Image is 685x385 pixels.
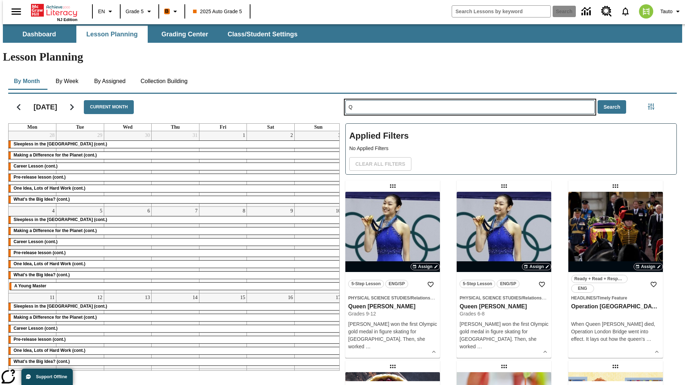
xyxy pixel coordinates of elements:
button: Grading Center [149,26,220,43]
div: Pre-release lesson (cont.) [9,250,342,257]
h1: Lesson Planning [3,50,682,63]
td: August 11, 2025 [9,293,56,369]
span: Career Lesson (cont.) [14,326,57,331]
span: Support Offline [36,374,67,379]
a: August 10, 2025 [334,207,342,215]
a: August 7, 2025 [194,207,199,215]
button: By Week [49,73,85,90]
a: July 31, 2025 [191,131,199,140]
span: One Idea, Lots of Hard Work (cont.) [14,186,85,191]
td: August 17, 2025 [294,293,342,369]
a: August 4, 2025 [51,207,56,215]
button: ENG [571,284,594,293]
span: Grade 5 [126,8,144,15]
td: August 8, 2025 [199,206,247,293]
span: Relationships of Force and Motion [411,296,481,301]
span: Sleepless in the Animal Kingdom (cont.) [14,217,107,222]
a: July 28, 2025 [48,131,56,140]
a: August 9, 2025 [289,207,294,215]
span: / [521,296,522,301]
td: August 12, 2025 [56,293,104,369]
span: NJ Edition [57,17,77,22]
span: ENG [578,285,587,292]
div: Home [31,2,77,22]
span: What's the Big Idea? (cont.) [14,359,70,364]
span: Pre-release lesson (cont.) [14,250,66,255]
div: Draggable lesson: Ella Menopi: Episode 4 [610,361,621,372]
div: A Young Master [9,283,341,290]
span: Sleepless in the Animal Kingdom (cont.) [14,142,107,147]
td: July 30, 2025 [104,131,152,207]
button: Previous [10,98,28,116]
td: August 3, 2025 [294,131,342,207]
a: August 1, 2025 [241,131,247,140]
div: Draggable lesson: Operation London Bridge [610,180,621,192]
button: Current Month [84,100,134,114]
div: What's the Big Idea? (cont.) [9,272,342,279]
a: August 13, 2025 [143,293,151,302]
span: Pre-release lesson (cont.) [14,337,66,342]
div: lesson details [457,192,551,358]
div: Pre-release lesson (cont.) [9,174,342,181]
span: Topic: Headlines/Timely Feature [571,294,660,302]
div: Draggable lesson: What's for Dinner? [498,361,510,372]
td: August 15, 2025 [199,293,247,369]
span: Tauto [660,8,673,15]
button: Lesson Planning [76,26,148,43]
div: lesson details [345,192,440,358]
a: August 16, 2025 [286,293,294,302]
div: SubNavbar [3,24,682,43]
h3: Queen Yu-Na [348,303,437,310]
span: ENG/SP [389,280,405,288]
div: [PERSON_NAME] won the first Olympic gold medal in figure skating for [GEOGRAPHIC_DATA]. Then, she... [348,320,437,350]
a: August 19, 2025 [96,369,104,378]
div: Sleepless in the Animal Kingdom (cont.) [9,141,342,148]
span: / [410,296,411,301]
span: Making a Difference for the Planet (cont.) [14,228,97,233]
button: Filters Side menu [644,99,658,114]
td: August 6, 2025 [104,206,152,293]
td: August 9, 2025 [247,206,295,293]
a: August 15, 2025 [239,293,247,302]
div: Sleepless in the Animal Kingdom (cont.) [9,303,342,310]
a: August 23, 2025 [286,369,294,378]
span: What's the Big Idea? (cont.) [14,197,70,202]
a: Data Center [577,2,597,21]
a: August 5, 2025 [98,207,104,215]
button: Profile/Settings [658,5,685,18]
div: When Queen [PERSON_NAME] died, Operation London Bridge went into effect. It lays out how the queen's [571,320,660,343]
td: July 31, 2025 [152,131,199,207]
span: Pre-release lesson (cont.) [14,175,66,180]
a: August 2, 2025 [289,131,294,140]
button: Next [63,98,81,116]
span: Topic: Physical Science Studies/Relationships of Force and Motion [348,294,437,302]
div: Applied Filters [345,123,677,175]
button: Show Details [651,346,662,357]
a: August 20, 2025 [143,369,151,378]
div: SubNavbar [3,26,304,43]
span: Timely Feature [597,296,627,301]
button: Collection Building [135,73,193,90]
span: Assign [641,263,655,270]
span: 5-Step Lesson [463,280,492,288]
span: 5-Step Lesson [351,280,381,288]
a: Notifications [616,2,635,21]
img: avatar image [639,4,653,19]
div: Draggable lesson: Queen Yu-Na [498,180,510,192]
td: August 10, 2025 [294,206,342,293]
span: One Idea, Lots of Hard Work (cont.) [14,348,85,353]
div: Making a Difference for the Planet (cont.) [9,314,342,321]
span: / [596,296,597,301]
span: … [366,344,371,349]
span: ENG/SP [500,280,516,288]
div: What's the Big Idea? (cont.) [9,196,342,203]
td: August 2, 2025 [247,131,295,207]
a: Home [31,3,77,17]
td: August 14, 2025 [152,293,199,369]
a: July 30, 2025 [143,131,151,140]
span: B [165,7,169,16]
div: Sleepless in the Animal Kingdom (cont.) [9,216,342,224]
a: Monday [26,124,39,131]
button: Support Offline [21,369,73,385]
button: Dashboard [4,26,75,43]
